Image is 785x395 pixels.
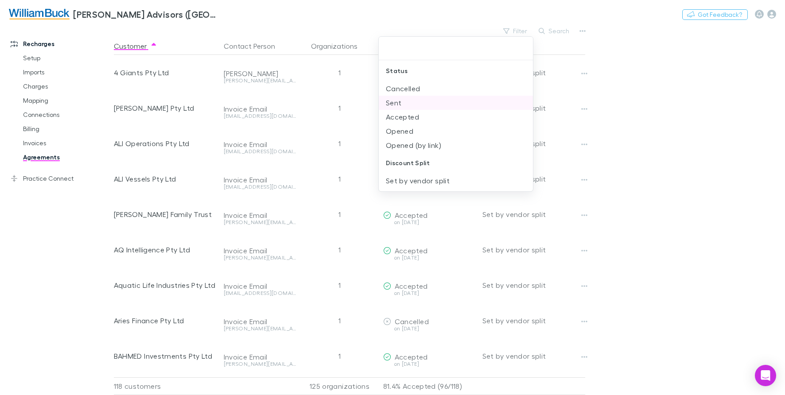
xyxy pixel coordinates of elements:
[755,365,776,386] div: Open Intercom Messenger
[379,60,533,81] div: Status
[379,81,533,96] li: Cancelled
[379,124,533,138] li: Opened
[379,96,533,110] li: Sent
[379,152,533,174] div: Discount Split
[379,138,533,152] li: Opened (by link)
[379,110,533,124] li: Accepted
[379,174,533,188] li: Set by vendor split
